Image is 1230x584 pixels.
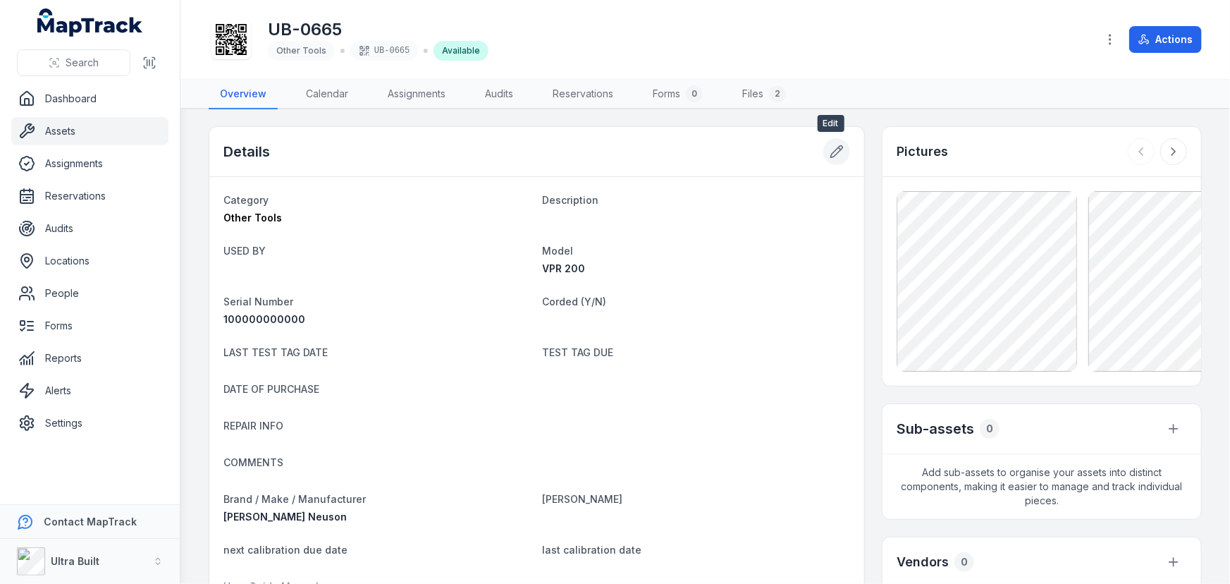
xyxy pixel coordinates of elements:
span: Add sub-assets to organise your assets into distinct components, making it easier to manage and t... [882,454,1201,519]
span: REPAIR INFO [223,420,283,432]
div: 0 [980,419,1000,439]
span: Corded (Y/N) [543,296,607,308]
h1: UB-0665 [268,18,488,41]
a: Locations [11,247,168,275]
span: LAST TEST TAG DATE [223,346,328,358]
span: Description [543,194,599,206]
div: 0 [954,552,974,572]
a: Assignments [11,150,168,178]
h3: Pictures [897,142,948,162]
span: DATE OF PURCHASE [223,383,319,395]
span: Model [543,245,574,257]
a: Overview [209,80,278,109]
button: Search [17,49,130,76]
span: Category [223,194,269,206]
span: [PERSON_NAME] Neuson [223,511,347,523]
a: Forms0 [641,80,714,109]
a: Reservations [541,80,625,109]
div: UB-0665 [350,41,418,61]
span: 100000000000 [223,313,305,325]
div: 2 [769,85,786,102]
a: Assignments [376,80,457,109]
span: Other Tools [276,45,326,56]
span: [PERSON_NAME] [543,493,623,505]
span: Brand / Make / Manufacturer [223,493,366,505]
a: Audits [11,214,168,243]
a: Reservations [11,182,168,210]
a: Audits [474,80,524,109]
a: Assets [11,117,168,145]
a: MapTrack [37,8,143,37]
span: Search [66,56,99,70]
h2: Details [223,142,270,162]
a: Alerts [11,377,168,405]
a: Dashboard [11,85,168,113]
span: Serial Number [223,296,293,308]
div: 0 [686,85,703,102]
span: TEST TAG DUE [543,346,614,358]
a: People [11,279,168,308]
button: Actions [1129,26,1202,53]
a: Files2 [731,80,797,109]
a: Settings [11,409,168,437]
span: COMMENTS [223,456,283,468]
span: Other Tools [223,212,282,224]
strong: Ultra Built [51,555,99,567]
a: Calendar [295,80,359,109]
strong: Contact MapTrack [44,516,137,528]
h2: Sub-assets [897,419,974,439]
span: last calibration date [543,544,642,556]
span: next calibration due date [223,544,348,556]
span: Edit [818,115,844,132]
a: Forms [11,312,168,340]
a: Reports [11,344,168,372]
span: USED BY [223,245,266,257]
div: Available [433,41,488,61]
h3: Vendors [897,552,949,572]
span: VPR 200 [543,262,586,274]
